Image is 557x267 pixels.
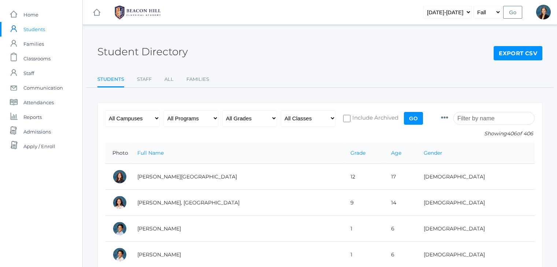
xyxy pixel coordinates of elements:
a: Gender [424,150,442,156]
div: Dominic Abrea [112,221,127,236]
a: Export CSV [494,46,542,61]
a: Age [391,150,401,156]
a: Full Name [137,150,164,156]
span: Families [23,37,44,51]
span: Reports [23,110,42,124]
span: Attendances [23,95,54,110]
td: 6 [384,216,416,242]
input: Include Archived [343,115,350,122]
input: Filter by name [453,112,535,125]
span: 406 [507,130,517,137]
a: Families [186,72,209,87]
td: [DEMOGRAPHIC_DATA] [416,164,535,190]
td: 12 [343,164,384,190]
a: Grade [350,150,365,156]
div: Grayson Abrea [112,247,127,262]
a: All [164,72,174,87]
div: Phoenix Abdulla [112,195,127,210]
td: [DEMOGRAPHIC_DATA] [416,216,535,242]
td: 9 [343,190,384,216]
span: Students [23,22,45,37]
td: [PERSON_NAME][GEOGRAPHIC_DATA] [130,164,343,190]
th: Photo [105,143,130,164]
p: Showing of 406 [441,130,535,138]
a: Staff [137,72,152,87]
span: Home [23,7,38,22]
td: [DEMOGRAPHIC_DATA] [416,190,535,216]
span: Admissions [23,124,51,139]
td: 1 [343,216,384,242]
span: Include Archived [350,114,398,123]
input: Go [503,6,522,19]
span: Communication [23,80,63,95]
a: Students [97,72,124,88]
div: Charlotte Abdulla [112,169,127,184]
div: Allison Smith [536,5,551,19]
span: Staff [23,66,34,80]
td: [PERSON_NAME], [GEOGRAPHIC_DATA] [130,190,343,216]
h2: Student Directory [97,46,188,57]
td: 14 [384,190,416,216]
span: Apply / Enroll [23,139,55,154]
td: [PERSON_NAME] [130,216,343,242]
td: 17 [384,164,416,190]
img: BHCALogos-05-308ed15e86a5a0abce9b8dd61676a3503ac9727e845dece92d48e8588c001991.png [110,3,165,22]
span: Classrooms [23,51,51,66]
input: Go [404,112,423,125]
